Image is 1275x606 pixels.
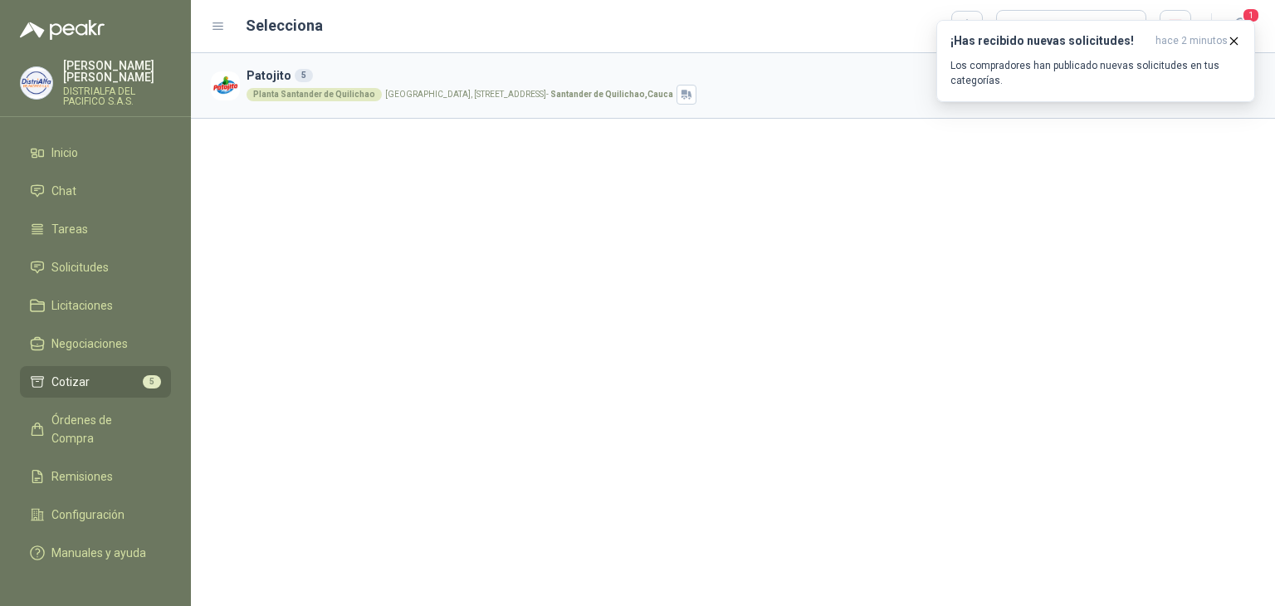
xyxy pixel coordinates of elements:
[295,69,313,82] div: 5
[247,66,1131,85] h3: Patojito
[936,20,1255,102] button: ¡Has recibido nuevas solicitudes!hace 2 minutos Los compradores han publicado nuevas solicitudes ...
[20,328,171,359] a: Negociaciones
[51,182,76,200] span: Chat
[1155,34,1228,48] span: hace 2 minutos
[51,467,113,486] span: Remisiones
[51,258,109,276] span: Solicitudes
[20,404,171,454] a: Órdenes de Compra
[51,335,128,353] span: Negociaciones
[51,411,155,447] span: Órdenes de Compra
[385,90,673,99] p: [GEOGRAPHIC_DATA], [STREET_ADDRESS] -
[20,366,171,398] a: Cotizar5
[996,10,1146,43] button: Cargar cotizaciones
[51,144,78,162] span: Inicio
[247,88,382,101] div: Planta Santander de Quilichao
[550,90,673,99] strong: Santander de Quilichao , Cauca
[950,34,1149,48] h3: ¡Has recibido nuevas solicitudes!
[20,461,171,492] a: Remisiones
[20,137,171,169] a: Inicio
[51,506,125,524] span: Configuración
[1225,12,1255,42] button: 1
[63,86,171,106] p: DISTRIALFA DEL PACIFICO S.A.S.
[20,252,171,283] a: Solicitudes
[51,544,146,562] span: Manuales y ayuda
[211,71,240,100] img: Company Logo
[20,175,171,207] a: Chat
[21,67,52,99] img: Company Logo
[246,14,323,37] h2: Selecciona
[1242,7,1260,23] span: 1
[51,373,90,391] span: Cotizar
[20,290,171,321] a: Licitaciones
[20,20,105,40] img: Logo peakr
[20,213,171,245] a: Tareas
[143,375,161,389] span: 5
[51,220,88,238] span: Tareas
[20,537,171,569] a: Manuales y ayuda
[63,60,171,83] p: [PERSON_NAME] [PERSON_NAME]
[51,296,113,315] span: Licitaciones
[20,499,171,530] a: Configuración
[950,58,1241,88] p: Los compradores han publicado nuevas solicitudes en tus categorías.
